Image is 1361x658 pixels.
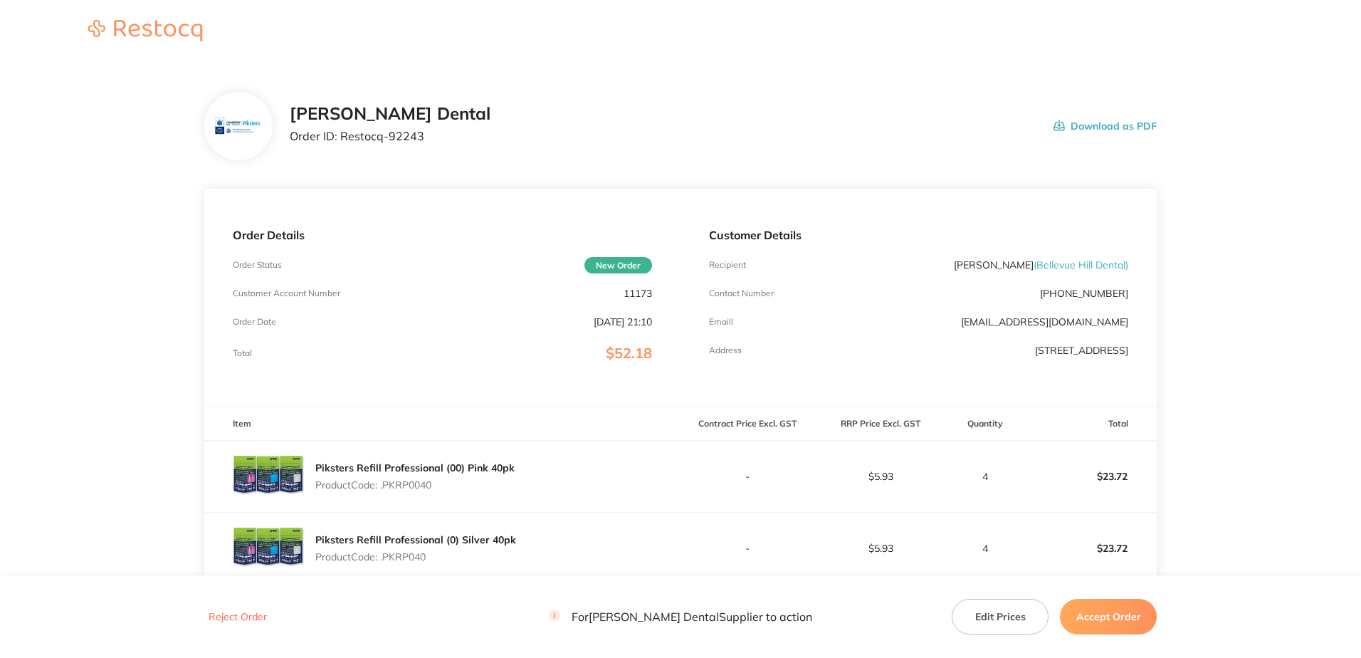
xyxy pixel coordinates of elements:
img: M3N4cHFyNA [233,513,304,584]
p: Customer Account Number [233,288,340,298]
p: Order Details [233,229,652,241]
p: Order ID: Restocq- 92243 [290,130,490,142]
button: Download as PDF [1053,104,1157,148]
img: Ymc4a2VvZA [233,441,304,512]
a: Piksters Refill Professional (00) Pink 40pk [315,461,515,474]
th: RRP Price Excl. GST [814,407,947,441]
p: Contact Number [709,288,774,298]
p: Product Code: .PKRP040 [315,551,516,563]
p: 4 [948,471,1023,482]
p: 4 [948,543,1023,554]
p: Order Status [233,260,282,270]
img: bnV5aml6aA [215,103,261,150]
th: Quantity [947,407,1024,441]
img: Restocq logo [74,20,216,41]
p: Order Date [233,317,276,327]
button: Accept Order [1060,599,1157,634]
button: Edit Prices [952,599,1049,634]
p: - [681,543,813,554]
a: [EMAIL_ADDRESS][DOMAIN_NAME] [961,315,1128,328]
th: Contract Price Excl. GST [680,407,814,441]
a: Restocq logo [74,20,216,43]
h2: [PERSON_NAME] Dental [290,104,490,124]
p: For [PERSON_NAME] Dental Supplier to action [549,610,812,624]
p: $23.72 [1024,531,1156,565]
p: Emaill [709,317,733,327]
p: [PERSON_NAME] [954,259,1128,271]
p: - [681,471,813,482]
p: 11173 [624,288,652,299]
p: Customer Details [709,229,1128,241]
p: $23.72 [1024,459,1156,493]
th: Item [204,407,680,441]
span: $52.18 [606,344,652,362]
span: ( Bellevue Hill Dental ) [1034,258,1128,271]
p: Total [233,348,252,358]
p: $5.93 [814,543,946,554]
p: Address [709,345,742,355]
span: New Order [584,257,652,273]
p: [DATE] 21:10 [594,316,652,328]
p: Recipient [709,260,746,270]
th: Total [1024,407,1157,441]
button: Reject Order [204,611,271,624]
a: Piksters Refill Professional (0) Silver 40pk [315,533,516,546]
p: [PHONE_NUMBER] [1040,288,1128,299]
p: [STREET_ADDRESS] [1035,345,1128,356]
p: Product Code: .PKRP0040 [315,479,515,491]
p: $5.93 [814,471,946,482]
